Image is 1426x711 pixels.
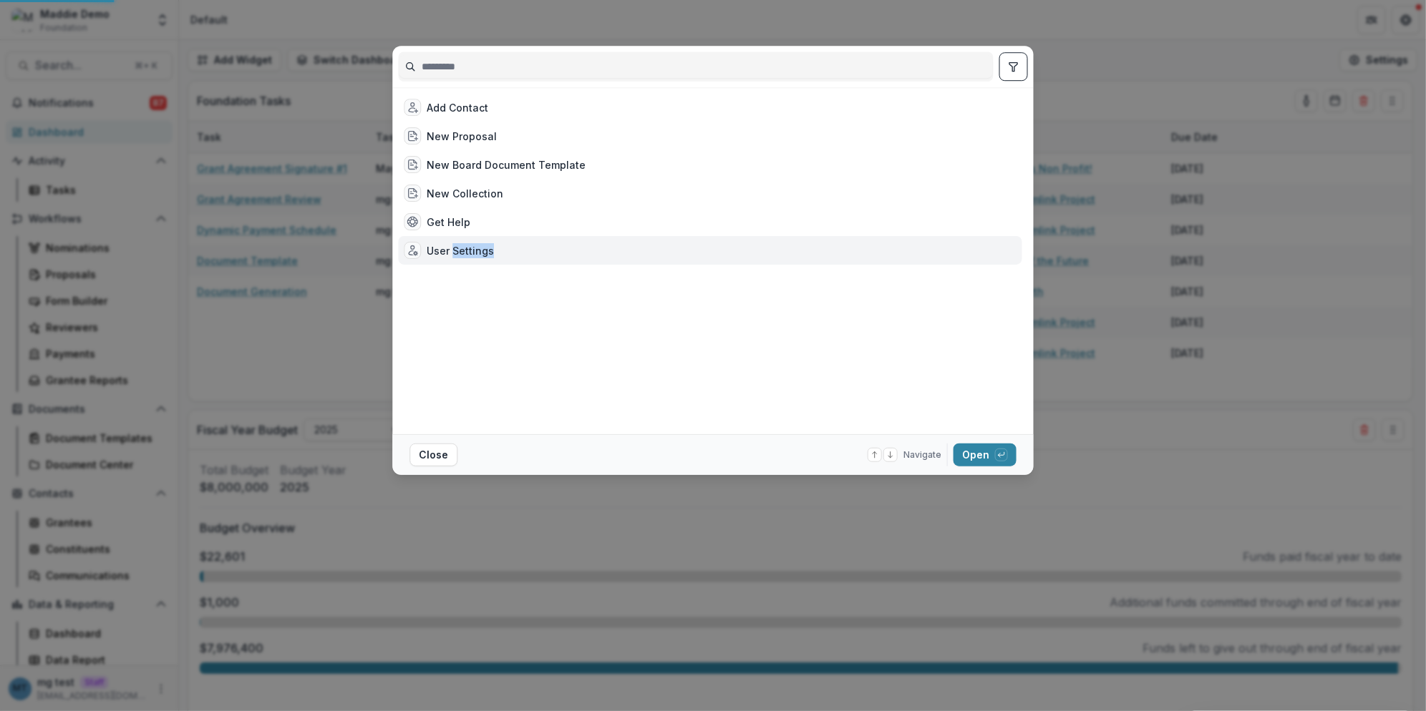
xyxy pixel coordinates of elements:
div: User Settings [427,243,494,258]
div: Add Contact [427,100,488,115]
button: Close [409,443,457,466]
div: New Collection [427,186,503,201]
button: Open [954,443,1017,466]
div: New Proposal [427,129,497,144]
button: toggle filters [999,52,1028,81]
span: Navigate [903,448,941,461]
div: New Board Document Template [427,157,586,172]
div: Get Help [427,215,470,230]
